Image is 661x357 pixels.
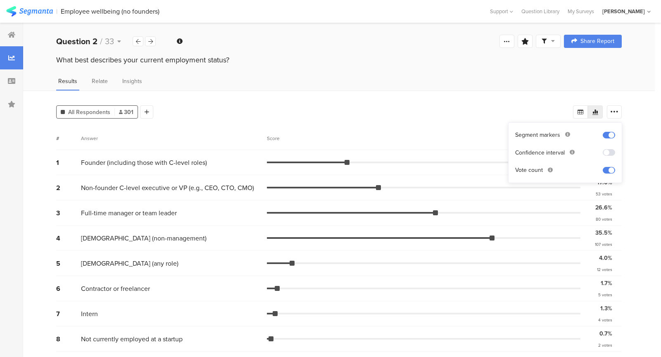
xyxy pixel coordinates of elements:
div: Support [490,5,513,18]
div: 7 [56,309,81,319]
span: Contractor or freelancer [81,284,150,293]
span: Not currently employed at a startup [81,334,183,344]
div: 2 [56,183,81,193]
span: Relate [92,77,108,86]
div: Employee wellbeing (no founders) [61,7,159,15]
div: 4 [56,233,81,243]
div: 4 votes [598,317,612,323]
a: My Surveys [564,7,598,15]
div: 5 votes [598,292,612,298]
span: 33 [105,35,114,48]
b: Question 2 [56,35,97,48]
span: / [100,35,102,48]
div: 53 votes [596,191,612,197]
span: Insights [122,77,142,86]
div: [PERSON_NAME] [602,7,645,15]
span: All Respondents [68,108,110,117]
span: Full-time manager or team leader [81,208,177,218]
div: Vote count [515,166,543,174]
img: segmanta logo [6,6,53,17]
div: 107 votes [595,241,612,248]
div: 4.0% [599,254,612,262]
span: [DEMOGRAPHIC_DATA] (any role) [81,259,178,268]
div: Score [267,135,284,142]
span: Share Report [580,38,614,44]
div: 2 votes [598,342,612,348]
div: 6 [56,284,81,293]
div: What best describes your current employment status? [56,55,622,65]
span: Non-founder C-level executive or VP (e.g., CEO, CTO, CMO) [81,183,254,193]
div: 26.6% [595,203,612,212]
div: 1.3% [600,304,612,313]
div: Confidence interval [515,149,565,157]
div: Segment markers [515,131,560,139]
div: 80 votes [596,216,612,222]
div: 1 [56,158,81,167]
div: # [56,135,81,142]
span: 301 [119,108,133,117]
div: 3 [56,208,81,218]
div: 0.7% [599,329,612,338]
div: | [56,7,57,16]
div: 12 votes [597,267,612,273]
div: 35.5% [595,228,612,237]
div: Answer [81,135,98,142]
div: 8 [56,334,81,344]
a: Question Library [517,7,564,15]
div: 5 [56,259,81,268]
span: Founder (including those with C-level roles) [81,158,207,167]
span: Results [58,77,77,86]
div: 1.7% [601,279,612,288]
span: Intern [81,309,98,319]
span: [DEMOGRAPHIC_DATA] (non-management) [81,233,207,243]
